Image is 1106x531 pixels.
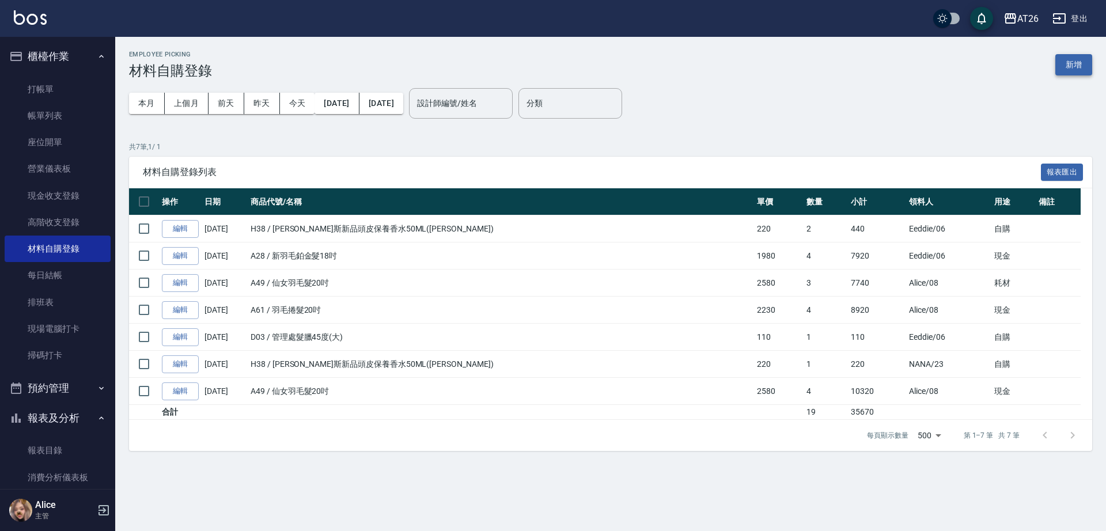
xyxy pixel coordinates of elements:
[162,247,199,265] a: 編輯
[848,405,906,420] td: 35670
[202,378,248,405] td: [DATE]
[129,93,165,114] button: 本月
[280,93,315,114] button: 今天
[906,188,991,215] th: 領料人
[202,188,248,215] th: 日期
[1017,12,1039,26] div: AT26
[202,215,248,242] td: [DATE]
[5,403,111,433] button: 報表及分析
[5,262,111,289] a: 每日結帳
[248,324,754,351] td: D03 / 管理處髮臘45度(大)
[162,301,199,319] a: 編輯
[906,270,991,297] td: Alice /08
[1055,54,1092,75] button: 新增
[248,297,754,324] td: A61 / 羽毛捲髮20吋
[804,188,848,215] th: 數量
[804,405,848,420] td: 19
[129,142,1092,152] p: 共 7 筆, 1 / 1
[35,511,94,521] p: 主管
[162,355,199,373] a: 編輯
[129,51,212,58] h2: Employee Picking
[804,297,848,324] td: 4
[754,188,803,215] th: 單價
[202,270,248,297] td: [DATE]
[754,270,803,297] td: 2580
[162,328,199,346] a: 編輯
[991,270,1036,297] td: 耗材
[1048,8,1092,29] button: 登出
[5,76,111,103] a: 打帳單
[248,351,754,378] td: H38 / [PERSON_NAME]斯新品頭皮保養香水50ML([PERSON_NAME])
[999,7,1043,31] button: AT26
[5,209,111,236] a: 高階收支登錄
[848,324,906,351] td: 110
[143,166,1041,178] span: 材料自購登錄列表
[248,215,754,242] td: H38 / [PERSON_NAME]斯新品頭皮保養香水50ML([PERSON_NAME])
[5,373,111,403] button: 預約管理
[804,351,848,378] td: 1
[1055,59,1092,70] a: 新增
[248,270,754,297] td: A49 / 仙女羽毛髮20吋
[804,242,848,270] td: 4
[5,437,111,464] a: 報表目錄
[867,430,908,441] p: 每頁顯示數量
[248,378,754,405] td: A49 / 仙女羽毛髮20吋
[913,420,945,451] div: 500
[248,188,754,215] th: 商品代號/名稱
[970,7,993,30] button: save
[906,378,991,405] td: Alice /08
[35,499,94,511] h5: Alice
[5,103,111,129] a: 帳單列表
[5,155,111,182] a: 營業儀表板
[202,324,248,351] td: [DATE]
[5,236,111,262] a: 材料自購登錄
[754,215,803,242] td: 220
[906,215,991,242] td: Eeddie /06
[991,215,1036,242] td: 自購
[804,215,848,242] td: 2
[804,378,848,405] td: 4
[848,215,906,242] td: 440
[162,274,199,292] a: 編輯
[162,382,199,400] a: 編輯
[5,183,111,209] a: 現金收支登錄
[754,351,803,378] td: 220
[804,324,848,351] td: 1
[244,93,280,114] button: 昨天
[209,93,244,114] button: 前天
[964,430,1020,441] p: 第 1–7 筆 共 7 筆
[165,93,209,114] button: 上個月
[991,242,1036,270] td: 現金
[906,242,991,270] td: Eeddie /06
[5,41,111,71] button: 櫃檯作業
[848,270,906,297] td: 7740
[848,351,906,378] td: 220
[754,378,803,405] td: 2580
[14,10,47,25] img: Logo
[848,188,906,215] th: 小計
[9,499,32,522] img: Person
[1036,188,1080,215] th: 備註
[159,405,202,420] td: 合計
[315,93,359,114] button: [DATE]
[159,188,202,215] th: 操作
[991,324,1036,351] td: 自購
[906,297,991,324] td: Alice /08
[5,289,111,316] a: 排班表
[5,129,111,155] a: 座位開單
[359,93,403,114] button: [DATE]
[1041,166,1084,177] a: 報表匯出
[248,242,754,270] td: A28 / 新羽毛鉑金髮18吋
[848,297,906,324] td: 8920
[848,242,906,270] td: 7920
[202,297,248,324] td: [DATE]
[5,342,111,369] a: 掃碼打卡
[754,297,803,324] td: 2230
[991,188,1036,215] th: 用途
[906,351,991,378] td: NANA /23
[991,351,1036,378] td: 自購
[5,316,111,342] a: 現場電腦打卡
[804,270,848,297] td: 3
[754,242,803,270] td: 1980
[129,63,212,79] h3: 材料自購登錄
